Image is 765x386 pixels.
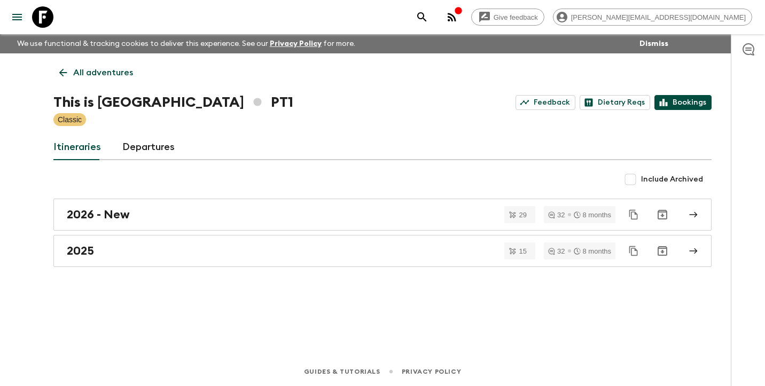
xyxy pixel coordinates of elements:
p: We use functional & tracking cookies to deliver this experience. See our for more. [13,34,360,53]
button: Duplicate [624,205,643,224]
h2: 2025 [67,244,94,258]
a: All adventures [53,62,139,83]
span: Give feedback [488,13,544,21]
span: 15 [513,248,533,255]
p: All adventures [73,66,133,79]
div: 32 [548,211,565,218]
a: Feedback [516,95,575,110]
div: [PERSON_NAME][EMAIL_ADDRESS][DOMAIN_NAME] [553,9,752,26]
button: Archive [652,204,673,225]
a: Departures [122,135,175,160]
a: Give feedback [471,9,544,26]
p: Classic [58,114,82,125]
span: 29 [513,211,533,218]
button: Archive [652,240,673,262]
button: search adventures [411,6,433,28]
a: Guides & Tutorials [304,366,380,377]
a: Itineraries [53,135,101,160]
span: Include Archived [641,174,703,185]
button: menu [6,6,28,28]
a: Privacy Policy [270,40,322,48]
div: 8 months [574,211,611,218]
a: Privacy Policy [402,366,461,377]
span: [PERSON_NAME][EMAIL_ADDRESS][DOMAIN_NAME] [565,13,752,21]
button: Duplicate [624,241,643,261]
h1: This is [GEOGRAPHIC_DATA] PT1 [53,92,293,113]
div: 32 [548,248,565,255]
h2: 2026 - New [67,208,130,222]
button: Dismiss [637,36,671,51]
div: 8 months [574,248,611,255]
a: Dietary Reqs [580,95,650,110]
a: Bookings [654,95,712,110]
a: 2026 - New [53,199,712,231]
a: 2025 [53,235,712,267]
